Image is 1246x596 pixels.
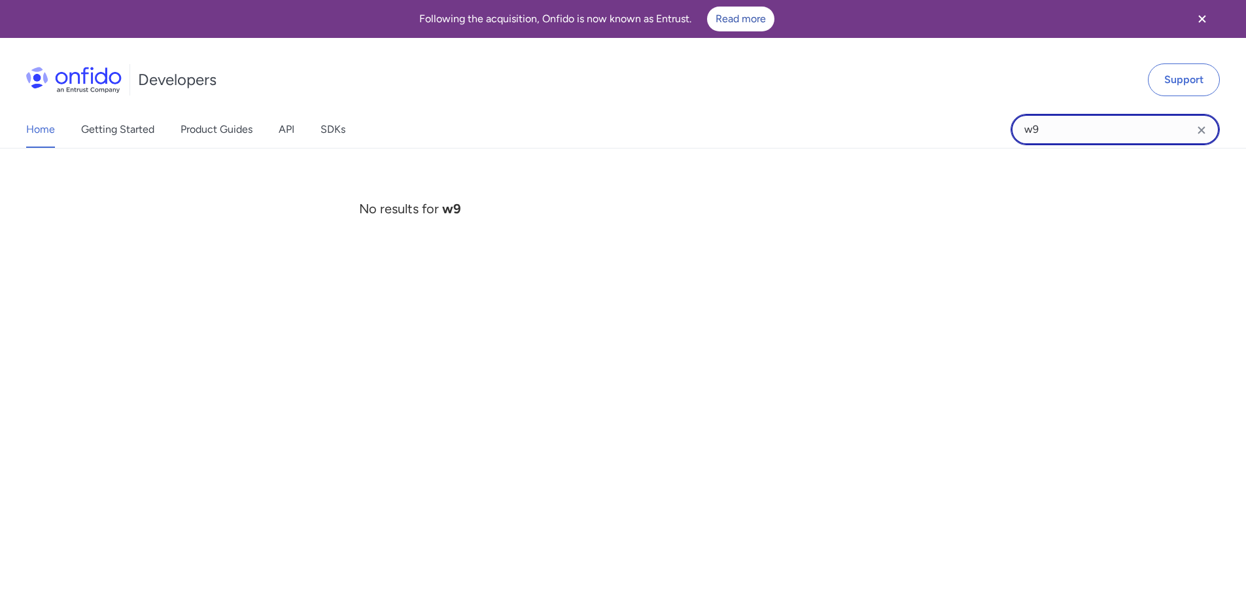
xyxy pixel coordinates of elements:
h1: Developers [138,69,216,90]
img: Onfido Logo [26,67,122,93]
a: Support [1148,63,1220,96]
b: w9 [439,201,461,217]
span: No results for [359,201,461,217]
a: Product Guides [181,111,252,148]
a: Read more [707,7,774,31]
a: Getting Started [81,111,154,148]
input: Onfido search input field [1011,114,1220,145]
a: Home [26,111,55,148]
button: Close banner [1178,3,1226,35]
div: Following the acquisition, Onfido is now known as Entrust. [16,7,1178,31]
svg: Clear search field button [1194,122,1209,138]
a: API [279,111,294,148]
svg: Close banner [1194,11,1210,27]
a: SDKs [320,111,345,148]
